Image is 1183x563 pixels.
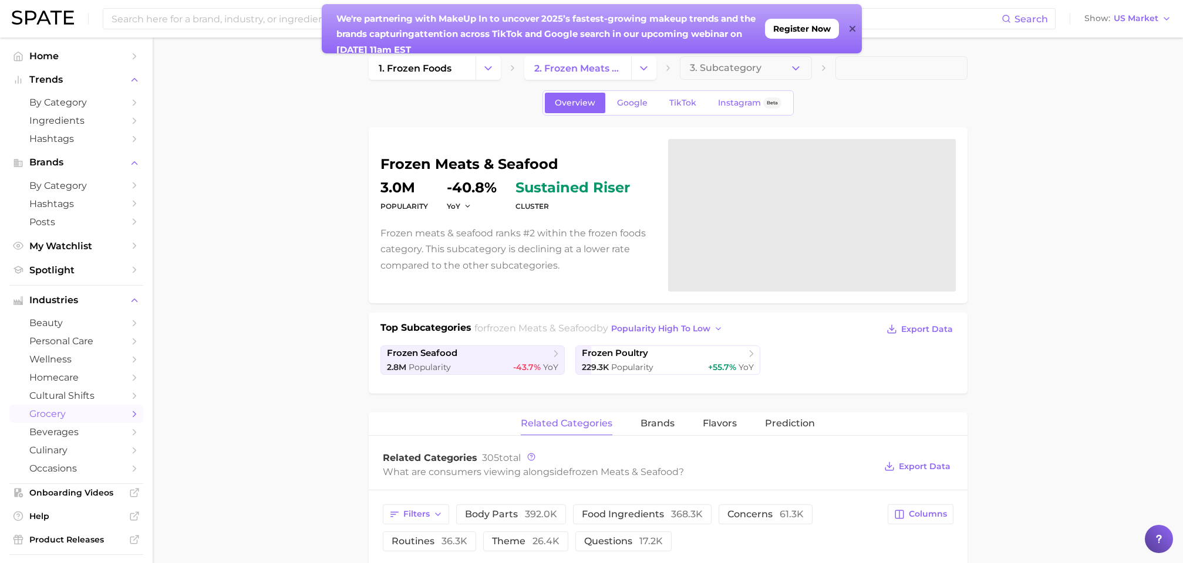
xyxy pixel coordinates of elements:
span: occasions [29,463,123,474]
span: YoY [447,201,460,211]
a: occasions [9,459,143,477]
span: sustained riser [515,181,630,195]
dd: 3.0m [380,181,428,195]
button: Brands [9,154,143,171]
span: Ingredients [29,115,123,126]
a: beauty [9,314,143,332]
span: Brands [29,157,123,168]
span: Onboarding Videos [29,487,123,498]
span: 3. Subcategory [690,63,761,73]
a: grocery [9,405,143,423]
span: Overview [555,98,595,108]
span: Export Data [899,462,951,472]
span: Instagram [718,98,761,108]
span: Popularity [409,362,451,372]
span: body parts [465,510,557,519]
h1: Top Subcategories [380,321,471,338]
a: TikTok [659,93,706,113]
a: cultural shifts [9,386,143,405]
a: Product Releases [9,531,143,548]
a: Google [607,93,658,113]
a: 2. frozen meats & seafood [524,56,631,80]
span: YoY [543,362,558,372]
img: SPATE [12,11,74,25]
span: 305 [482,452,499,463]
span: 26.4k [532,535,560,547]
span: Flavors [703,418,737,429]
span: brands [641,418,675,429]
button: Export Data [884,321,955,337]
span: theme [492,537,560,546]
span: 392.0k [525,508,557,520]
a: Hashtags [9,195,143,213]
span: Related Categories [383,452,477,463]
span: by Category [29,97,123,108]
span: frozen meats & seafood [487,323,596,334]
dt: cluster [515,199,630,213]
span: 2.8m [387,362,406,372]
button: YoY [447,201,472,211]
a: by Category [9,177,143,195]
span: total [482,452,521,463]
span: culinary [29,445,123,456]
span: 17.2k [639,535,663,547]
span: frozen meats & seafood [569,466,679,477]
span: personal care [29,335,123,347]
span: frozen seafood [387,348,457,359]
span: Home [29,50,123,62]
a: wellness [9,350,143,368]
button: Export Data [881,458,953,474]
span: grocery [29,408,123,419]
button: Trends [9,71,143,89]
span: Popularity [611,362,653,372]
span: -43.7% [513,362,541,372]
dt: Popularity [380,199,428,213]
span: frozen poultry [582,348,648,359]
span: YoY [739,362,754,372]
button: Change Category [631,56,656,80]
span: questions [584,537,663,546]
span: +55.7% [708,362,736,372]
a: homecare [9,368,143,386]
a: beverages [9,423,143,441]
a: Help [9,507,143,525]
a: My Watchlist [9,237,143,255]
span: food ingredients [582,510,703,519]
a: Home [9,47,143,65]
button: Change Category [476,56,501,80]
h1: frozen meats & seafood [380,157,654,171]
span: Trends [29,74,123,85]
span: 368.3k [671,508,703,520]
span: concerns [727,510,804,519]
a: frozen poultry229.3k Popularity+55.7% YoY [575,345,760,375]
a: Spotlight [9,261,143,279]
a: personal care [9,332,143,350]
span: 229.3k [582,362,609,372]
span: 1. frozen foods [379,63,451,74]
span: beauty [29,317,123,328]
span: Hashtags [29,133,123,144]
button: 3. Subcategory [680,56,812,80]
span: Help [29,511,123,521]
span: Product Releases [29,534,123,545]
dd: -40.8% [447,181,497,195]
p: Frozen meats & seafood ranks #2 within the frozen foods category. This subcategory is declining a... [380,225,654,273]
span: Hashtags [29,198,123,209]
div: What are consumers viewing alongside ? [383,464,876,480]
span: Beta [767,98,778,108]
span: cultural shifts [29,390,123,401]
button: ShowUS Market [1081,11,1174,26]
span: Show [1084,15,1110,22]
span: 61.3k [780,508,804,520]
span: Search [1015,13,1048,25]
span: Prediction [765,418,815,429]
a: by Category [9,93,143,111]
span: 36.3k [441,535,467,547]
span: popularity high to low [611,324,710,334]
a: Hashtags [9,130,143,148]
a: Onboarding Videos [9,484,143,501]
span: US Market [1114,15,1158,22]
button: Filters [383,504,449,524]
button: Industries [9,291,143,309]
span: beverages [29,426,123,437]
